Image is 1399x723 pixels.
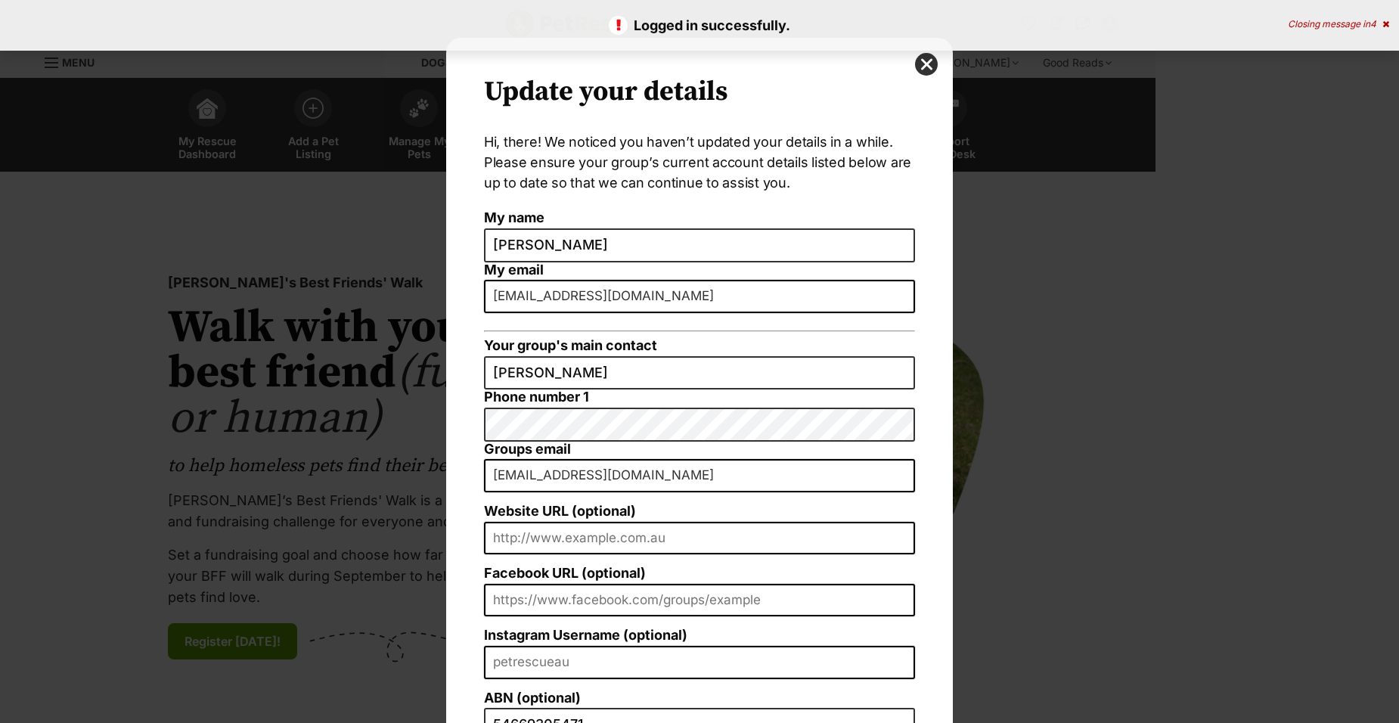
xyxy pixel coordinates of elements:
[484,338,915,354] label: Your group's main contact
[484,132,915,193] p: Hi, there! We noticed you haven’t updated your details in a while. Please ensure your group’s cur...
[484,442,915,458] label: Groups email
[484,690,915,706] label: ABN (optional)
[484,228,915,262] input: Your full name
[484,584,915,617] input: https://www.facebook.com/groups/example
[484,646,915,679] input: petrescueau
[484,389,915,405] label: Phone number 1
[484,210,915,226] label: My name
[484,566,915,582] label: Facebook URL (optional)
[484,76,915,109] h2: Update your details
[484,262,915,278] label: My email
[915,53,938,76] button: close
[484,628,915,644] label: Instagram Username (optional)
[484,522,915,555] input: http://www.example.com.au
[484,504,915,520] label: Website URL (optional)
